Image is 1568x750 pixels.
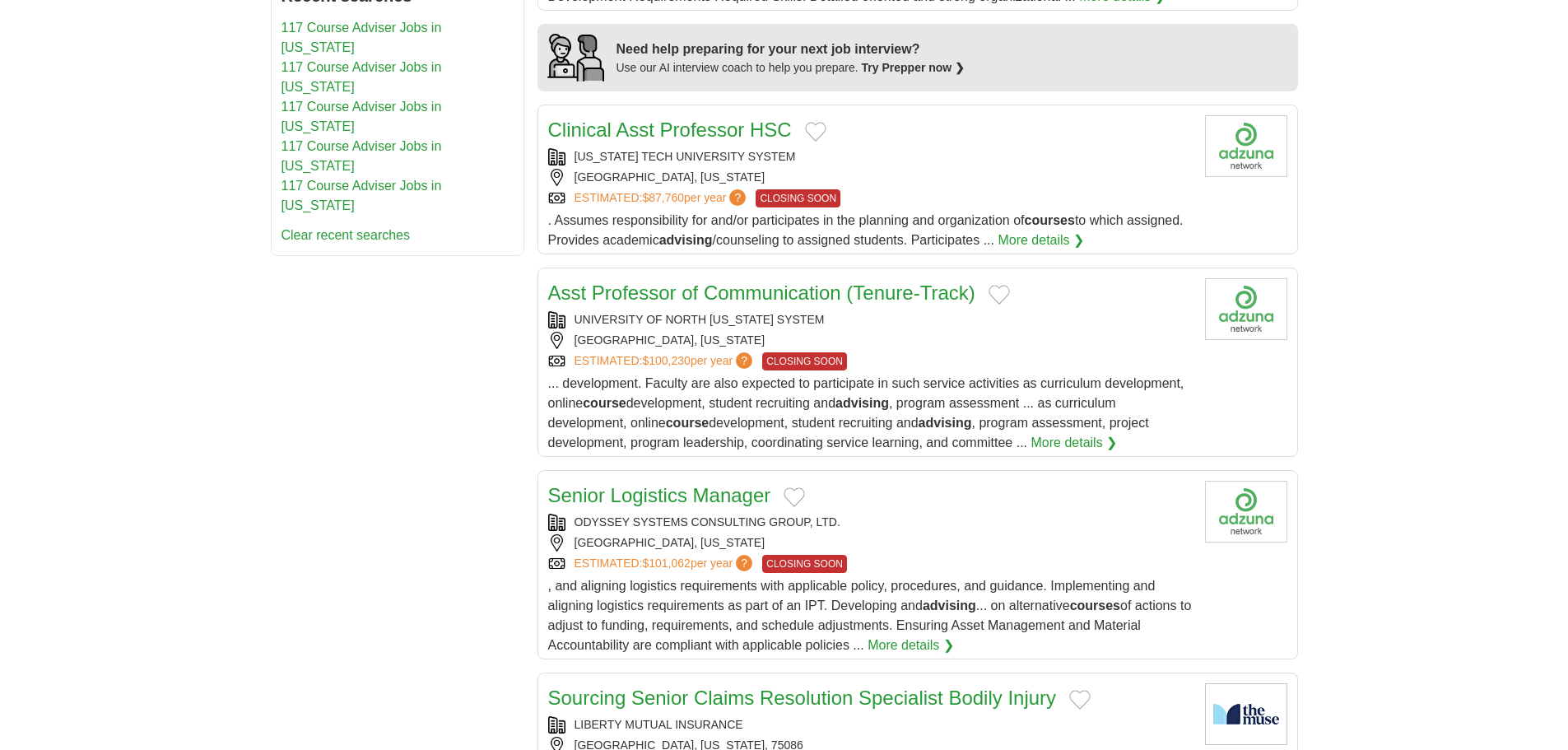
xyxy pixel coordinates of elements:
[281,228,411,242] a: Clear recent searches
[642,191,684,204] span: $87,760
[642,354,690,367] span: $100,230
[805,122,826,142] button: Add to favorite jobs
[1205,481,1287,543] img: Company logo
[281,60,442,94] a: 117 Course Adviser Jobs in [US_STATE]
[868,636,954,655] a: More details ❯
[1025,213,1075,227] strong: courses
[548,687,1057,709] a: Sourcing Senior Claims Resolution Specialist Bodily Injury
[642,557,690,570] span: $101,062
[919,416,972,430] strong: advising
[548,148,1192,165] div: [US_STATE] TECH UNIVERSITY SYSTEM
[762,555,847,573] span: CLOSING SOON
[548,716,1192,734] div: LIBERTY MUTUAL INSURANCE
[998,231,1084,250] a: More details ❯
[575,352,756,370] a: ESTIMATED:$100,230per year?
[1031,433,1117,453] a: More details ❯
[548,534,1192,552] div: [GEOGRAPHIC_DATA], [US_STATE]
[548,282,975,304] a: Asst Professor of Communication (Tenure-Track)
[666,416,709,430] strong: course
[548,119,792,141] a: Clinical Asst Professor HSC
[736,352,752,369] span: ?
[1070,599,1120,613] strong: courses
[281,179,442,212] a: 117 Course Adviser Jobs in [US_STATE]
[989,285,1010,305] button: Add to favorite jobs
[1069,690,1091,710] button: Add to favorite jobs
[548,213,1184,247] span: . Assumes responsibility for and/or participates in the planning and organization of to which ass...
[1205,278,1287,340] img: Company logo
[548,332,1192,349] div: [GEOGRAPHIC_DATA], [US_STATE]
[616,40,965,59] div: Need help preparing for your next job interview?
[756,189,840,207] span: CLOSING SOON
[1205,115,1287,177] img: Company logo
[583,396,626,410] strong: course
[281,139,442,173] a: 117 Course Adviser Jobs in [US_STATE]
[616,59,965,77] div: Use our AI interview coach to help you prepare.
[575,189,750,207] a: ESTIMATED:$87,760per year?
[862,61,965,74] a: Try Prepper now ❯
[548,311,1192,328] div: UNIVERSITY OF NORTH [US_STATE] SYSTEM
[736,555,752,571] span: ?
[281,21,442,54] a: 117 Course Adviser Jobs in [US_STATE]
[548,514,1192,531] div: ODYSSEY SYSTEMS CONSULTING GROUP, LTD.
[548,169,1192,186] div: [GEOGRAPHIC_DATA], [US_STATE]
[575,555,756,573] a: ESTIMATED:$101,062per year?
[548,376,1184,450] span: ... development. Faculty are also expected to participate in such service activities as curriculu...
[548,579,1192,652] span: , and aligning logistics requirements with applicable policy, procedures, and guidance. Implement...
[548,484,771,506] a: Senior Logistics Manager
[1205,683,1287,745] img: Company logo
[281,100,442,133] a: 117 Course Adviser Jobs in [US_STATE]
[729,189,746,206] span: ?
[835,396,889,410] strong: advising
[762,352,847,370] span: CLOSING SOON
[784,487,805,507] button: Add to favorite jobs
[923,599,976,613] strong: advising
[659,233,713,247] strong: advising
